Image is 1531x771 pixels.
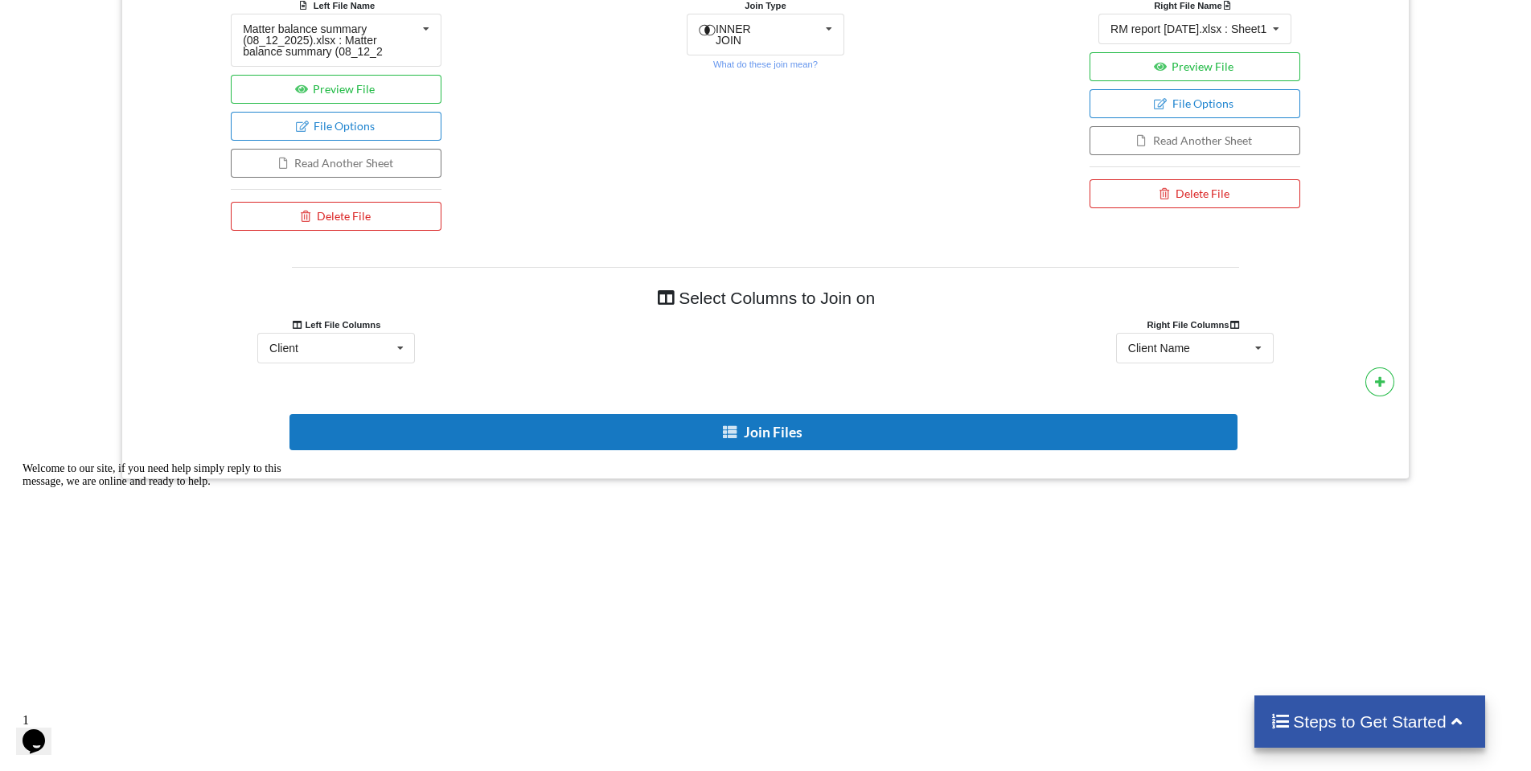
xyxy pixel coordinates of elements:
b: Left File Name [314,1,375,10]
div: Welcome to our site, if you need help simply reply to this message, we are online and ready to help. [6,6,296,32]
h4: Steps to Get Started [1270,712,1469,732]
button: File Options [1090,89,1300,118]
div: Client Name [1128,342,1190,354]
button: File Options [231,112,441,141]
button: Join Files [289,414,1238,450]
b: Right File Name [1154,1,1235,10]
b: Join Type [745,1,786,10]
button: Read Another Sheet [1090,126,1300,155]
button: Delete File [231,202,441,231]
div: Client [269,342,298,354]
span: Welcome to our site, if you need help simply reply to this message, we are online and ready to help. [6,6,265,31]
button: Delete File [1090,179,1300,208]
span: INNER JOIN [716,23,751,47]
b: Right File Columns [1147,320,1243,330]
b: Left File Columns [292,320,381,330]
div: Matter balance summary (08_12_2025).xlsx : Matter balance summary (08_12_2 [243,23,417,57]
button: Read Another Sheet [231,149,441,178]
iframe: chat widget [16,456,306,699]
button: Preview File [231,75,441,104]
h4: Select Columns to Join on [292,280,1240,316]
iframe: chat widget [16,707,68,755]
button: Preview File [1090,52,1300,81]
div: RM report [DATE].xlsx : Sheet1 [1110,23,1266,35]
small: What do these join mean? [713,59,818,69]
